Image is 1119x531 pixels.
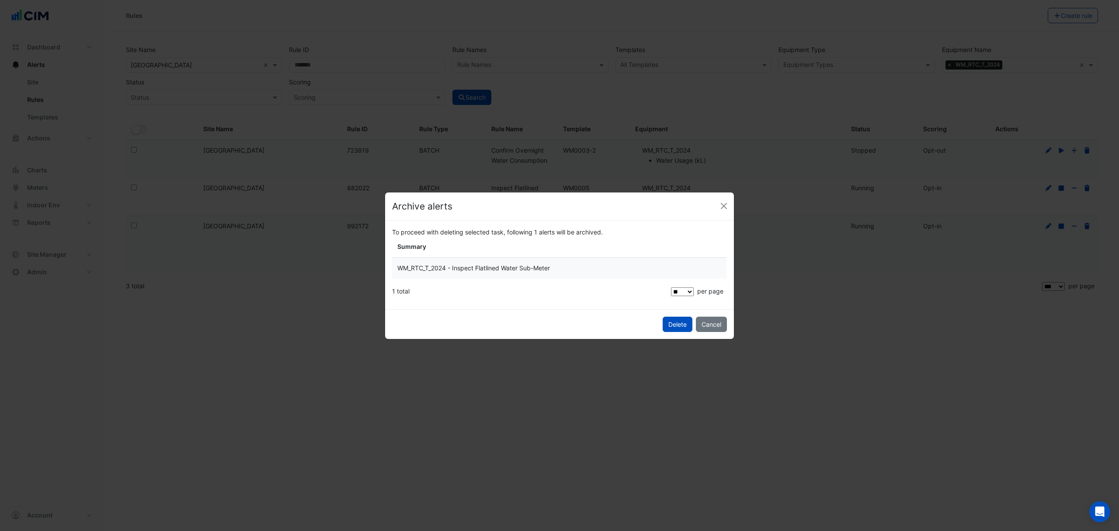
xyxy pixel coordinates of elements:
[697,287,723,295] span: per page
[392,227,727,237] div: To proceed with deleting selected task, following 1 alerts will be archived.
[1089,501,1110,522] div: Open Intercom Messenger
[696,317,727,332] button: Cancel
[392,199,452,213] h4: Archive alerts
[663,317,692,332] button: Delete
[702,321,721,328] span: Cancel
[717,199,730,213] button: Close
[397,243,426,250] b: Summary
[397,263,721,273] div: WM_RTC_T_2024 - Inspect Flatlined Water Sub-Meter
[668,321,687,328] span: Delete
[392,280,669,302] div: 1 total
